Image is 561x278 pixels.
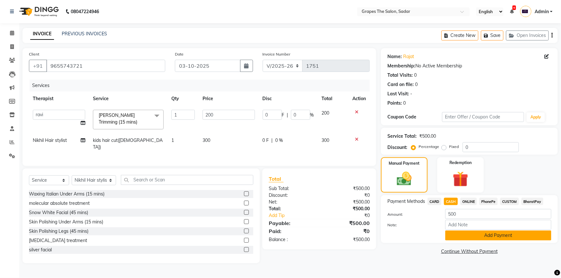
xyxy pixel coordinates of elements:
input: Search by Name/Mobile/Email/Code [46,60,165,72]
span: PhonePe [479,198,498,205]
span: 300 [322,137,330,143]
th: Disc [259,91,318,106]
div: ₹500.00 [319,205,375,212]
span: | [272,137,273,144]
span: ONLINE [460,198,477,205]
div: Points: [387,100,402,107]
span: CASH [444,198,458,205]
span: Total [269,176,284,182]
div: ₹0 [319,227,375,235]
th: Action [348,91,370,106]
div: Discount: [264,192,319,199]
div: Membership: [387,63,415,69]
div: Net: [264,199,319,205]
div: Sub Total: [264,185,319,192]
span: Nikhil Hair stylist [33,137,67,143]
span: 6 [512,5,516,10]
th: Total [318,91,348,106]
div: Discount: [387,144,407,151]
label: Manual Payment [389,161,420,166]
label: Percentage [419,144,439,150]
div: Card on file: [387,81,414,88]
span: BharatPay [521,198,543,205]
div: ₹500.00 [319,199,375,205]
div: Waxing Italian Under Arms (15 mins) [29,191,104,197]
img: Admin [520,6,531,17]
input: Search or Scan [121,175,253,185]
div: Services [30,80,375,91]
button: Add Payment [445,230,551,240]
span: CUSTOM [500,198,519,205]
span: | [287,112,288,118]
label: Invoice Number [263,51,291,57]
img: _cash.svg [392,170,417,187]
a: x [137,119,140,125]
span: % [310,112,314,118]
div: ₹500.00 [319,185,375,192]
div: ₹0 [319,192,375,199]
div: Name: [387,53,402,60]
label: Date [175,51,184,57]
label: Fixed [449,144,459,150]
button: Save [481,30,503,40]
a: INVOICE [30,28,54,40]
span: 300 [203,137,210,143]
button: +91 [29,60,47,72]
div: Coupon Code [387,114,442,120]
span: Payment Methods [387,198,425,205]
div: Skin Polishing Under Arms (15 mins) [29,219,103,225]
button: Apply [527,112,545,122]
div: Balance : [264,236,319,243]
div: Service Total: [387,133,417,140]
a: Continue Without Payment [382,248,556,255]
span: 1 [171,137,174,143]
div: No Active Membership [387,63,551,69]
div: Last Visit: [387,91,409,97]
img: logo [16,3,60,21]
input: Amount [445,209,551,219]
th: Price [199,91,259,106]
span: 0 % [276,137,283,144]
input: Enter Offer / Coupon Code [442,112,524,122]
a: PREVIOUS INVOICES [62,31,107,37]
div: ₹500.00 [419,133,436,140]
th: Qty [167,91,198,106]
div: Paid: [264,227,319,235]
span: CARD [428,198,441,205]
th: Service [89,91,167,106]
a: Rajat [403,53,414,60]
a: 6 [510,9,514,14]
button: Open Invoices [506,30,549,40]
b: 08047224946 [71,3,99,21]
div: silver facial [29,247,52,253]
label: Amount: [383,212,440,217]
div: - [410,91,412,97]
div: 0 [415,81,418,88]
label: Client [29,51,39,57]
label: Note: [383,222,440,228]
div: molecular absolute treatment [29,200,90,207]
span: 200 [322,110,330,116]
div: Total Visits: [387,72,413,79]
img: _gift.svg [448,169,473,189]
button: Create New [441,30,478,40]
span: Admin [535,8,549,15]
th: Therapist [29,91,89,106]
div: Snow White Facial (45 mins) [29,209,88,216]
div: 0 [403,100,406,107]
a: Add Tip [264,212,328,219]
label: Redemption [449,160,472,166]
input: Add Note [445,220,551,230]
div: Skin Polishing Legs (45 mins) [29,228,88,235]
span: kids hair cut([DEMOGRAPHIC_DATA]) [93,137,163,150]
div: Payable: [264,219,319,227]
div: 0 [414,72,417,79]
div: ₹500.00 [319,219,375,227]
div: ₹0 [329,212,375,219]
span: [PERSON_NAME] Trimming (15 mins) [99,112,137,125]
span: F [282,112,285,118]
div: ₹500.00 [319,236,375,243]
div: Total: [264,205,319,212]
span: 0 F [263,137,269,144]
div: [MEDICAL_DATA] treatment [29,237,87,244]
